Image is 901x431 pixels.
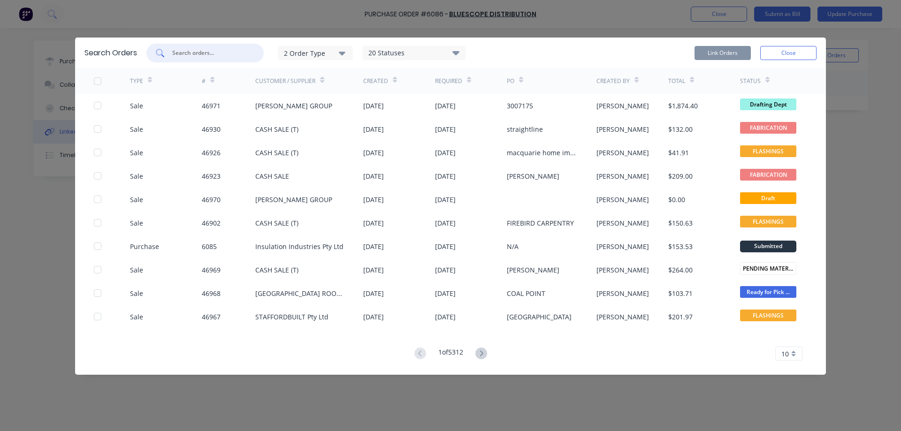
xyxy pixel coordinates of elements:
div: CASH SALE (T) [255,148,298,158]
div: 46970 [202,195,221,204]
div: Sale [130,171,143,181]
div: Sale [130,124,143,134]
div: [DATE] [435,265,456,275]
div: [DATE] [363,171,384,181]
button: Link Orders [695,46,751,60]
div: 46926 [202,148,221,158]
div: Created By [596,77,630,85]
div: 46968 [202,288,221,298]
span: FABRICATION [740,169,796,181]
div: Sale [130,265,143,275]
div: Sale [130,218,143,228]
div: $201.97 [668,312,693,322]
div: [DATE] [363,124,384,134]
div: $41.91 [668,148,689,158]
div: CASH SALE (T) [255,124,298,134]
div: $150.63 [668,218,693,228]
div: [DATE] [363,288,384,298]
div: STAFFORDBUILT Pty Ltd [255,312,328,322]
div: N/A [507,242,519,251]
div: Sale [130,312,143,322]
div: CASH SALE (T) [255,265,298,275]
div: Sale [130,148,143,158]
span: Ready for Pick ... [740,286,796,298]
div: 46902 [202,218,221,228]
div: [DATE] [435,101,456,111]
div: Search Orders [84,47,137,59]
div: [PERSON_NAME] [596,195,649,204]
div: $0.00 [668,195,685,204]
div: [PERSON_NAME] [507,265,559,275]
div: 46930 [202,124,221,134]
div: [PERSON_NAME] [596,288,649,298]
div: Insulation Industries Pty Ltd [255,242,344,251]
div: [DATE] [435,124,456,134]
div: Sale [130,288,143,298]
div: CASH SALE (T) [255,218,298,228]
button: 2 Order Type [278,46,353,60]
div: [DATE] [435,195,456,204]
div: 20 Statuses [363,48,465,58]
div: Submitted [740,241,796,252]
div: $1,874.40 [668,101,698,111]
div: 3007175 [507,101,533,111]
div: PO [507,77,514,85]
div: [GEOGRAPHIC_DATA] ROOFING [255,288,344,298]
div: $153.53 [668,242,693,251]
div: FIREBIRD CARPENTRY [507,218,574,228]
div: 2 Order Type [284,48,347,58]
div: Created [363,77,388,85]
div: [DATE] [435,148,456,158]
div: [PERSON_NAME] GROUP [255,195,332,204]
div: Purchase [130,242,159,251]
div: straightline [507,124,543,134]
div: [DATE] [363,312,384,322]
div: Status [740,77,761,85]
div: [DATE] [363,195,384,204]
span: FLASHINGS [740,310,796,321]
div: [GEOGRAPHIC_DATA] [507,312,572,322]
span: Drafting Dept [740,98,796,110]
div: macquarie home improvement [507,148,578,158]
div: [PERSON_NAME] GROUP [255,101,332,111]
div: 46969 [202,265,221,275]
span: FLASHINGS [740,216,796,227]
span: PENDING MATERIA... [740,262,796,275]
div: 1 of 5312 [438,347,463,361]
div: [PERSON_NAME] [596,171,649,181]
div: $103.71 [668,288,693,298]
div: [DATE] [363,148,384,158]
div: Total [668,77,685,85]
div: [PERSON_NAME] [596,265,649,275]
div: [PERSON_NAME] [507,171,559,181]
div: # [202,77,206,85]
div: COAL POINT [507,288,545,298]
div: 46923 [202,171,221,181]
div: [DATE] [363,218,384,228]
div: [DATE] [435,312,456,322]
span: Draft [740,192,796,204]
div: TYPE [130,77,143,85]
span: FLASHINGS [740,145,796,157]
div: $132.00 [668,124,693,134]
div: [DATE] [363,242,384,251]
div: CASH SALE [255,171,289,181]
div: [DATE] [435,242,456,251]
input: Search orders... [171,48,249,58]
span: 10 [781,349,789,359]
div: [PERSON_NAME] [596,148,649,158]
div: [PERSON_NAME] [596,242,649,251]
div: [PERSON_NAME] [596,218,649,228]
div: [DATE] [363,101,384,111]
div: [DATE] [435,171,456,181]
div: 46971 [202,101,221,111]
div: 46967 [202,312,221,322]
div: $209.00 [668,171,693,181]
div: Sale [130,195,143,204]
button: Close [760,46,817,60]
div: Customer / Supplier [255,77,315,85]
div: Sale [130,101,143,111]
div: [PERSON_NAME] [596,124,649,134]
div: [PERSON_NAME] [596,101,649,111]
div: [DATE] [363,265,384,275]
